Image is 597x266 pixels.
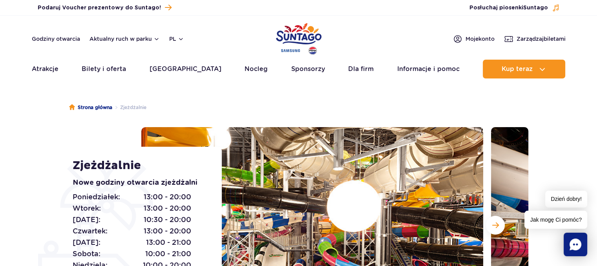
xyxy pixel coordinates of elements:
a: Mojekonto [453,34,495,44]
span: Zarządzaj biletami [517,35,566,43]
span: Posłuchaj piosenki [469,4,548,12]
p: Nowe godziny otwarcia zjeżdżalni [73,177,204,188]
a: [GEOGRAPHIC_DATA] [150,60,221,78]
span: Jak mogę Ci pomóc? [524,211,587,229]
span: Kup teraz [502,66,533,73]
a: Podaruj Voucher prezentowy do Suntago! [38,2,172,13]
span: Suntago [523,5,548,11]
a: Bilety i oferta [82,60,126,78]
span: Czwartek: [73,226,108,237]
span: 13:00 - 20:00 [144,191,191,202]
span: Sobota: [73,248,100,259]
span: Poniedziałek: [73,191,120,202]
a: Zarządzajbiletami [504,34,566,44]
li: Zjeżdżalnie [112,104,146,111]
span: Dzień dobry! [545,191,587,208]
button: pl [169,35,184,43]
a: Sponsorzy [291,60,325,78]
span: [DATE]: [73,214,100,225]
button: Aktualny ruch w parku [89,36,160,42]
a: Strona główna [69,104,112,111]
a: Dla firm [348,60,374,78]
a: Informacje i pomoc [397,60,460,78]
span: Wtorek: [73,203,101,214]
button: Posłuchaj piosenkiSuntago [469,4,560,12]
a: Park of Poland [276,20,321,56]
span: [DATE]: [73,237,100,248]
a: Atrakcje [32,60,58,78]
span: 13:00 - 20:00 [144,226,191,237]
button: Kup teraz [483,60,565,78]
div: Chat [564,233,587,256]
span: 13:00 - 21:00 [146,237,191,248]
span: 13:00 - 20:00 [144,203,191,214]
a: Nocleg [245,60,268,78]
h1: Zjeżdżalnie [73,159,204,173]
span: 10:30 - 20:00 [144,214,191,225]
span: 10:00 - 21:00 [145,248,191,259]
a: Godziny otwarcia [32,35,80,43]
button: Następny slajd [486,216,505,235]
span: Moje konto [466,35,495,43]
span: Podaruj Voucher prezentowy do Suntago! [38,4,161,12]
